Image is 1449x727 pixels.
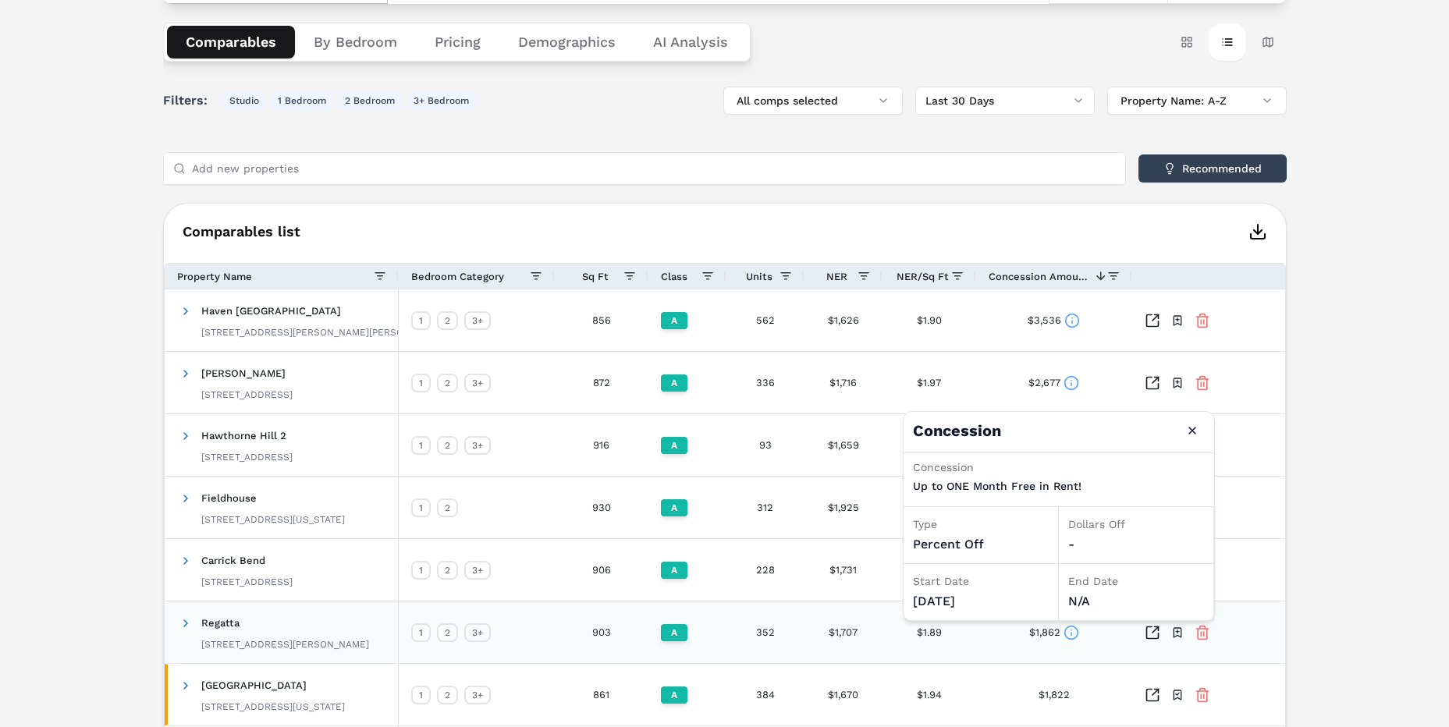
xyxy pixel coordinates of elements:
div: A [661,624,687,641]
div: N/A [1068,592,1204,611]
a: Inspect Comparables [1145,625,1160,640]
button: All comps selected [723,87,903,115]
div: 1 [411,311,431,330]
h4: Concession [904,412,1214,452]
div: percent off [913,535,1049,554]
div: 384 [726,664,804,725]
div: $1.94 [883,664,976,725]
div: 930 [555,477,648,538]
div: 2 [437,686,458,704]
div: [DATE] [913,592,1049,611]
div: $1.89 [883,601,976,663]
button: Comparables [167,26,295,59]
div: $2.07 [883,477,976,538]
button: 2 Bedroom [339,91,401,110]
span: Bedroom Category [411,271,504,282]
div: $1,707 [804,601,883,663]
div: 2 [437,561,458,580]
div: 562 [726,289,804,351]
div: 3+ [464,686,491,704]
span: Concession Amount [989,271,1089,282]
div: 906 [555,539,648,601]
div: 872 [555,352,648,413]
button: Property Name: A-Z [1107,87,1287,115]
div: 856 [555,289,648,351]
div: 1 [411,623,431,642]
div: A [661,499,687,516]
p: Up to ONE Month Free in Rent! [913,478,1081,494]
div: 1 [411,436,431,455]
div: 312 [726,477,804,538]
div: 3+ [464,561,491,580]
div: A [661,562,687,579]
div: $1,659 [804,414,883,476]
div: [STREET_ADDRESS][US_STATE] [201,513,345,526]
div: [STREET_ADDRESS][PERSON_NAME] [201,638,369,651]
div: $2,677 [1028,367,1079,398]
div: $1,731 [804,539,883,601]
div: [STREET_ADDRESS] [201,576,293,588]
span: Comparables list [183,225,300,239]
div: $3,536 [1028,305,1080,335]
div: $1,626 [804,289,883,351]
span: Units [746,271,772,282]
button: By Bedroom [295,26,416,59]
div: 1 [411,561,431,580]
div: [STREET_ADDRESS] [201,388,293,401]
div: 228 [726,539,804,601]
span: Fieldhouse [201,492,257,504]
div: Start Date [913,573,1049,589]
div: [STREET_ADDRESS][US_STATE] [201,700,345,713]
span: Sq Ft [582,271,609,282]
div: 3+ [464,374,491,392]
span: Property Name [177,271,252,282]
div: Dollars Off [1068,516,1204,532]
div: 916 [555,414,648,476]
div: $1,670 [804,664,883,725]
a: Inspect Comparables [1145,687,1160,703]
button: Studio [223,91,265,110]
div: $1.90 [883,289,976,351]
button: Recommended [1138,154,1287,183]
div: [STREET_ADDRESS][PERSON_NAME][PERSON_NAME] [201,326,446,339]
span: NER [826,271,847,282]
span: Hawthorne Hill 2 [201,430,286,442]
span: Haven [GEOGRAPHIC_DATA] [201,305,341,317]
div: 1 [411,686,431,704]
button: 3+ Bedroom [407,91,475,110]
span: Filters: [163,91,217,110]
div: 3+ [464,623,491,642]
button: Pricing [416,26,499,59]
input: Add new properties [192,153,1116,184]
button: AI Analysis [634,26,747,59]
div: 1 [411,498,431,517]
span: NER/Sq Ft [897,271,949,282]
div: A [661,374,687,392]
div: 3+ [464,436,491,455]
div: End Date [1068,573,1204,589]
div: 2 [437,374,458,392]
div: 336 [726,352,804,413]
a: Inspect Comparables [1145,313,1160,328]
span: Class [661,271,687,282]
div: 2 [437,623,458,642]
span: [GEOGRAPHIC_DATA] [201,679,307,691]
div: A [661,312,687,329]
span: [PERSON_NAME] [201,367,286,379]
div: 903 [555,601,648,663]
div: Type [913,516,1049,532]
div: [STREET_ADDRESS] [201,451,293,463]
span: Carrick Bend [201,555,265,566]
div: $1,925 [804,477,883,538]
span: Regatta [201,617,240,629]
div: 2 [437,436,458,455]
div: - [1068,535,1204,554]
button: Demographics [499,26,634,59]
div: $1.81 [883,414,976,476]
a: Inspect Comparables [1145,375,1160,391]
div: A [661,686,687,704]
div: $1,716 [804,352,883,413]
div: 3+ [464,311,491,330]
div: Concession [913,459,1081,475]
div: 352 [726,601,804,663]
